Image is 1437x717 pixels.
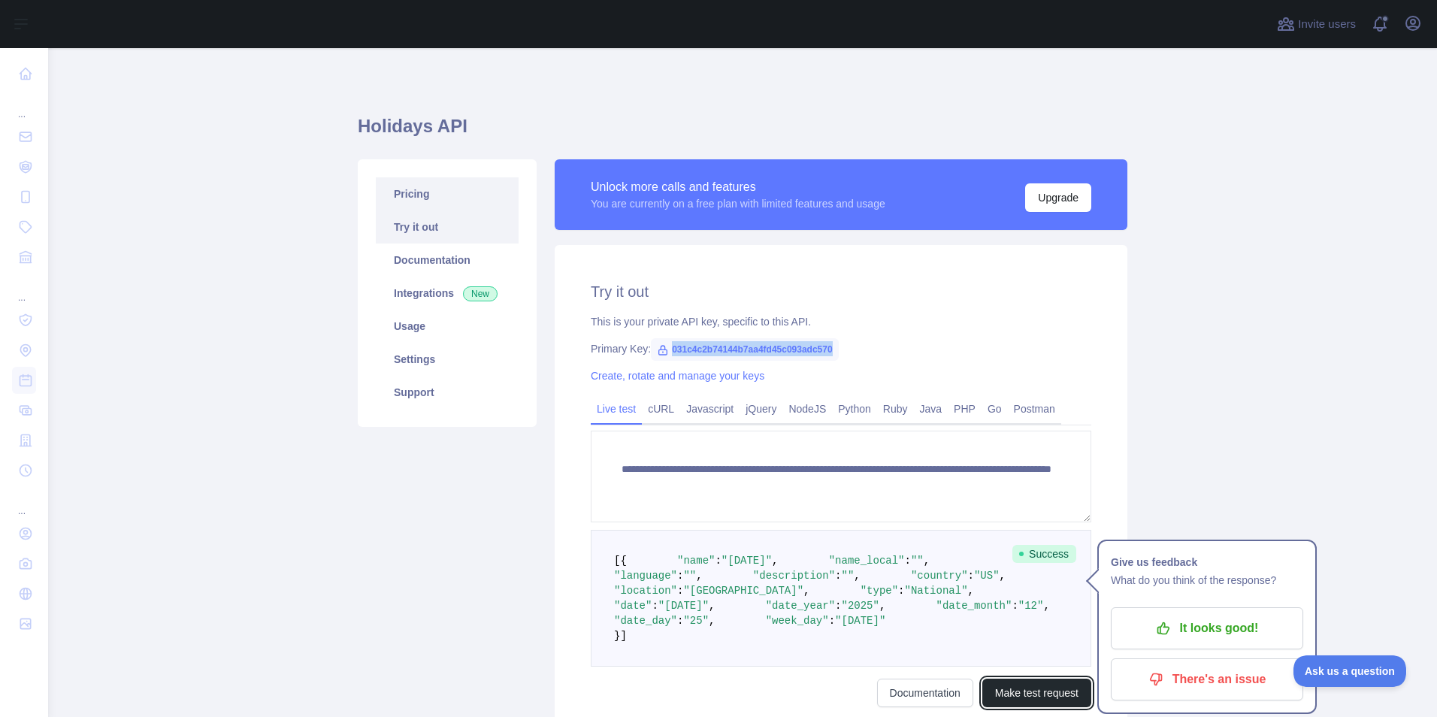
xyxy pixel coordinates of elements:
[1043,600,1049,612] span: ,
[651,338,839,361] span: 031c4c2b74144b7aa4fd45c093adc570
[376,244,519,277] a: Documentation
[1293,655,1407,687] iframe: Toggle Customer Support
[911,555,924,567] span: ""
[614,570,677,582] span: "language"
[614,615,677,627] span: "date_day"
[898,585,904,597] span: :
[376,310,519,343] a: Usage
[722,555,772,567] span: "[DATE]"
[677,585,683,597] span: :
[614,630,620,642] span: }
[1111,658,1303,700] button: There's an issue
[877,397,914,421] a: Ruby
[1025,183,1091,212] button: Upgrade
[1000,570,1006,582] span: ,
[1122,616,1292,641] p: It looks good!
[642,397,680,421] a: cURL
[591,397,642,421] a: Live test
[1012,545,1076,563] span: Success
[877,679,973,707] a: Documentation
[12,274,36,304] div: ...
[683,585,803,597] span: "[GEOGRAPHIC_DATA]"
[1274,12,1359,36] button: Invite users
[832,397,877,421] a: Python
[772,555,778,567] span: ,
[842,600,879,612] span: "2025"
[1018,600,1044,612] span: "12"
[591,178,885,196] div: Unlock more calls and features
[803,585,809,597] span: ,
[829,555,905,567] span: "name_local"
[974,570,1000,582] span: "US"
[1111,571,1303,589] p: What do you think of the response?
[1008,397,1061,421] a: Postman
[948,397,982,421] a: PHP
[1122,667,1292,692] p: There's an issue
[861,585,898,597] span: "type"
[591,281,1091,302] h2: Try it out
[376,277,519,310] a: Integrations New
[829,615,835,627] span: :
[376,343,519,376] a: Settings
[835,615,885,627] span: "[DATE]"
[753,570,835,582] span: "description"
[936,600,1012,612] span: "date_month"
[614,600,652,612] span: "date"
[740,397,782,421] a: jQuery
[12,90,36,120] div: ...
[1111,553,1303,571] h1: Give us feedback
[766,615,829,627] span: "week_day"
[677,570,683,582] span: :
[620,630,626,642] span: ]
[620,555,626,567] span: {
[591,370,764,382] a: Create, rotate and manage your keys
[376,210,519,244] a: Try it out
[658,600,709,612] span: "[DATE]"
[683,615,709,627] span: "25"
[591,314,1091,329] div: This is your private API key, specific to this API.
[905,555,911,567] span: :
[358,114,1127,150] h1: Holidays API
[835,570,841,582] span: :
[1012,600,1018,612] span: :
[968,585,974,597] span: ,
[591,196,885,211] div: You are currently on a free plan with limited features and usage
[715,555,721,567] span: :
[914,397,948,421] a: Java
[677,555,715,567] span: "name"
[841,570,854,582] span: ""
[591,341,1091,356] div: Primary Key:
[982,679,1091,707] button: Make test request
[835,600,841,612] span: :
[680,397,740,421] a: Javascript
[1111,607,1303,649] button: It looks good!
[766,600,835,612] span: "date_year"
[614,585,677,597] span: "location"
[12,487,36,517] div: ...
[968,570,974,582] span: :
[376,376,519,409] a: Support
[683,570,696,582] span: ""
[924,555,930,567] span: ,
[709,615,715,627] span: ,
[614,555,620,567] span: [
[982,397,1008,421] a: Go
[879,600,885,612] span: ,
[782,397,832,421] a: NodeJS
[677,615,683,627] span: :
[463,286,498,301] span: New
[696,570,702,582] span: ,
[652,600,658,612] span: :
[911,570,968,582] span: "country"
[1298,16,1356,33] span: Invite users
[709,600,715,612] span: ,
[376,177,519,210] a: Pricing
[854,570,860,582] span: ,
[905,585,968,597] span: "National"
